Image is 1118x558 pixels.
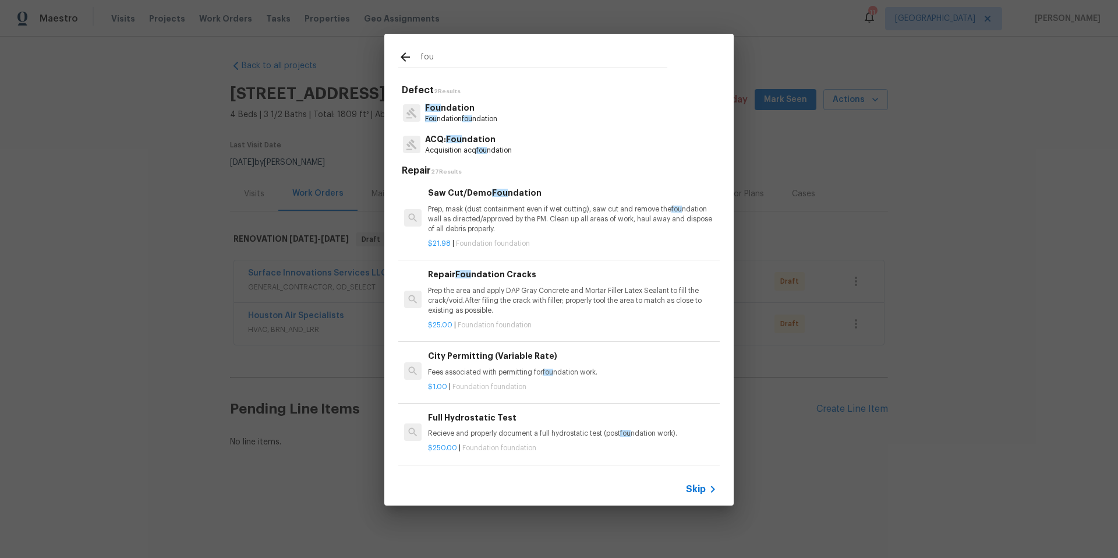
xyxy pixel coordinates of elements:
span: 27 Results [431,169,462,175]
span: Foundation foundation [458,322,532,329]
span: $250.00 [428,444,457,451]
p: | [428,382,717,392]
span: $21.98 [428,240,451,247]
span: Fou [492,189,508,197]
h6: City Permitting (Variable Rate) [428,349,717,362]
input: Search issues or repairs [420,50,667,68]
span: Foundation foundation [456,240,530,247]
span: Fou [446,135,462,143]
span: fou [462,115,472,122]
span: fou [671,206,682,213]
p: | [428,443,717,453]
h5: Repair [402,165,720,177]
p: ndation ndation [425,114,497,124]
h6: Repair ndation Cracks [428,268,717,281]
span: fou [620,430,631,437]
p: Acquisition acq ndation [425,146,512,156]
p: Prep the area and apply DAP Gray Concrete and Mortar Filler Latex Sealant to fill the crack/void.... [428,286,717,316]
span: Foundation foundation [462,444,536,451]
p: | [428,239,717,249]
span: Foundation foundation [452,383,526,390]
span: $25.00 [428,322,452,329]
span: Fou [425,115,437,122]
span: 2 Results [434,89,461,94]
span: Fou [425,104,441,112]
span: $1.00 [428,383,447,390]
h6: Saw Cut/Demo ndation [428,186,717,199]
span: fou [476,147,487,154]
p: ACQ: ndation [425,133,512,146]
span: Fou [455,270,471,278]
p: Recieve and properly document a full hydrostatic test (post ndation work). [428,429,717,439]
h6: Full Hydrostatic Test [428,411,717,424]
p: | [428,320,717,330]
p: Fees associated with permitting for ndation work. [428,368,717,377]
h5: Defect [402,84,720,97]
p: Prep, mask (dust containment even if wet cutting), saw cut and remove the ndation wall as directe... [428,204,717,234]
span: fou [543,369,553,376]
span: Skip [686,483,706,495]
p: ndation [425,102,497,114]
